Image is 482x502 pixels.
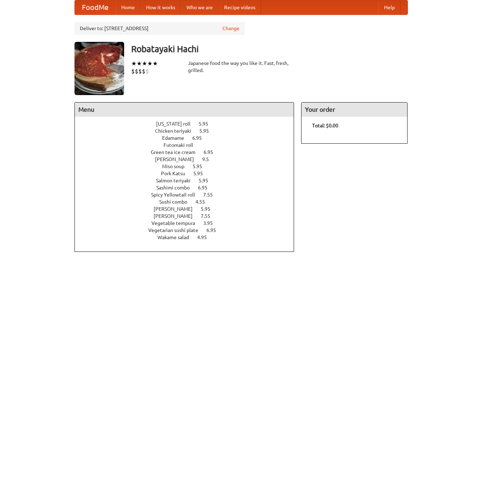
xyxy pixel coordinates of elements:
[161,171,216,176] a: Pork Katsu 5.95
[155,156,222,162] a: [PERSON_NAME] 9.5
[75,0,116,15] a: FoodMe
[142,60,147,67] li: ★
[157,235,196,240] span: Wakame salad
[74,22,245,35] div: Deliver to: [STREET_ADDRESS]
[203,220,220,226] span: 3.95
[164,142,200,148] span: Futomaki roll
[151,192,202,198] span: Spicy Yellowtail roll
[199,178,215,183] span: 5.95
[218,0,261,15] a: Recipe videos
[153,60,158,67] li: ★
[204,149,220,155] span: 6.95
[195,199,212,205] span: 4.55
[151,149,203,155] span: Green tea ice cream
[162,164,215,169] a: Miso soup 5.95
[199,121,215,127] span: 5.95
[161,171,192,176] span: Pork Katsu
[137,60,142,67] li: ★
[156,121,198,127] span: [US_STATE] roll
[142,67,145,75] li: $
[155,128,222,134] a: Chicken teriyaki 5.95
[222,25,239,32] a: Change
[188,60,294,74] div: Japanese food the way you like it. Fast, fresh, grilled.
[156,185,221,191] a: Sashimi combo 6.95
[312,123,338,128] b: Total: $0.00
[193,164,209,169] span: 5.95
[162,164,192,169] span: Miso soup
[116,0,140,15] a: Home
[147,60,153,67] li: ★
[157,235,220,240] a: Wakame salad 4.95
[164,142,214,148] a: Futomaki roll
[206,227,223,233] span: 6.95
[197,235,214,240] span: 4.95
[151,220,202,226] span: Vegetable tempura
[131,67,135,75] li: $
[378,0,400,15] a: Help
[156,178,198,183] span: Salmon teriyaki
[154,213,200,219] span: [PERSON_NAME]
[154,213,223,219] a: [PERSON_NAME] 7.55
[199,128,216,134] span: 5.95
[151,192,226,198] a: Spicy Yellowtail roll 7.55
[131,42,408,56] h3: Robatayaki Hachi
[201,213,217,219] span: 7.55
[138,67,142,75] li: $
[131,60,137,67] li: ★
[203,192,220,198] span: 7.55
[148,227,205,233] span: Vegetarian sushi plate
[74,42,124,95] img: angular.jpg
[154,206,223,212] a: [PERSON_NAME] 5.95
[202,156,216,162] span: 9.5
[151,149,226,155] a: Green tea ice cream 6.95
[192,135,209,141] span: 6.95
[145,67,149,75] li: $
[301,103,407,117] h4: Your order
[156,178,221,183] a: Salmon teriyaki 5.95
[159,199,194,205] span: Sushi combo
[193,171,210,176] span: 5.95
[162,135,191,141] span: Edamame
[140,0,181,15] a: How it works
[155,128,198,134] span: Chicken teriyaki
[151,220,226,226] a: Vegetable tempura 3.95
[162,135,215,141] a: Edamame 6.95
[148,227,229,233] a: Vegetarian sushi plate 6.95
[75,103,294,117] h4: Menu
[135,67,138,75] li: $
[156,121,221,127] a: [US_STATE] roll 5.95
[159,199,218,205] a: Sushi combo 4.55
[181,0,218,15] a: Who we are
[156,185,197,191] span: Sashimi combo
[198,185,215,191] span: 6.95
[201,206,217,212] span: 5.95
[154,206,200,212] span: [PERSON_NAME]
[155,156,201,162] span: [PERSON_NAME]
